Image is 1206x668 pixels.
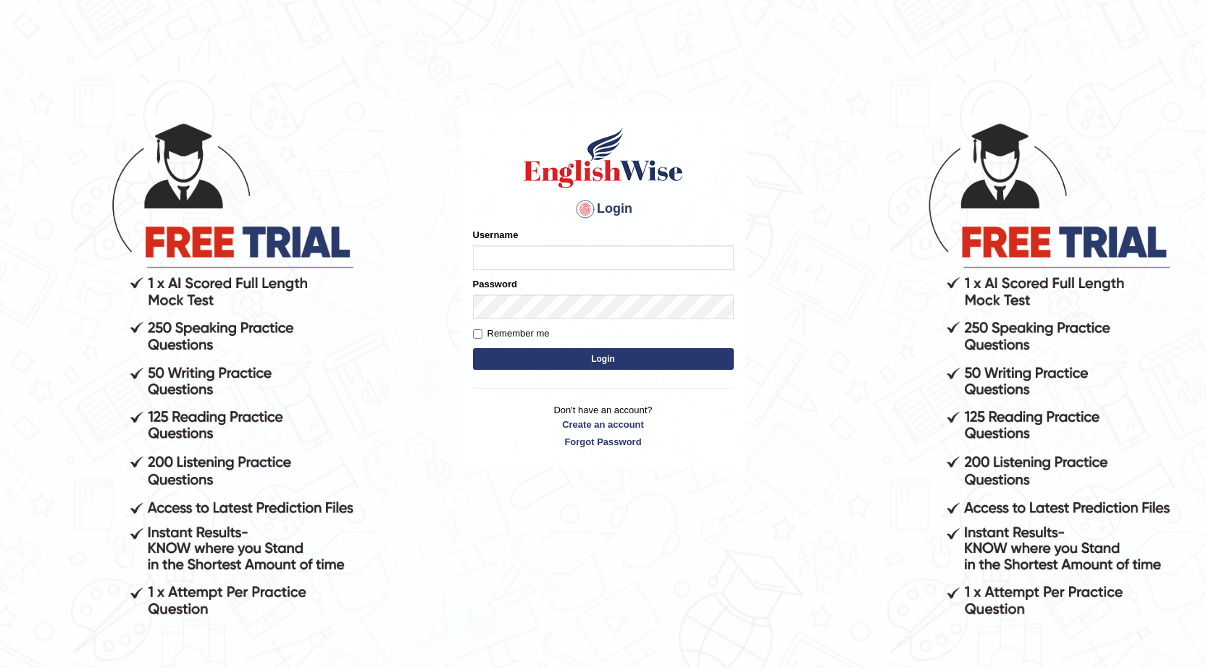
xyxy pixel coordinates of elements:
[473,348,734,370] button: Login
[473,329,482,339] input: Remember me
[473,228,519,242] label: Username
[521,125,686,190] img: Logo of English Wise sign in for intelligent practice with AI
[473,326,550,341] label: Remember me
[473,435,734,449] a: Forgot Password
[473,277,517,291] label: Password
[473,198,734,221] h4: Login
[473,418,734,431] a: Create an account
[473,403,734,448] p: Don't have an account?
